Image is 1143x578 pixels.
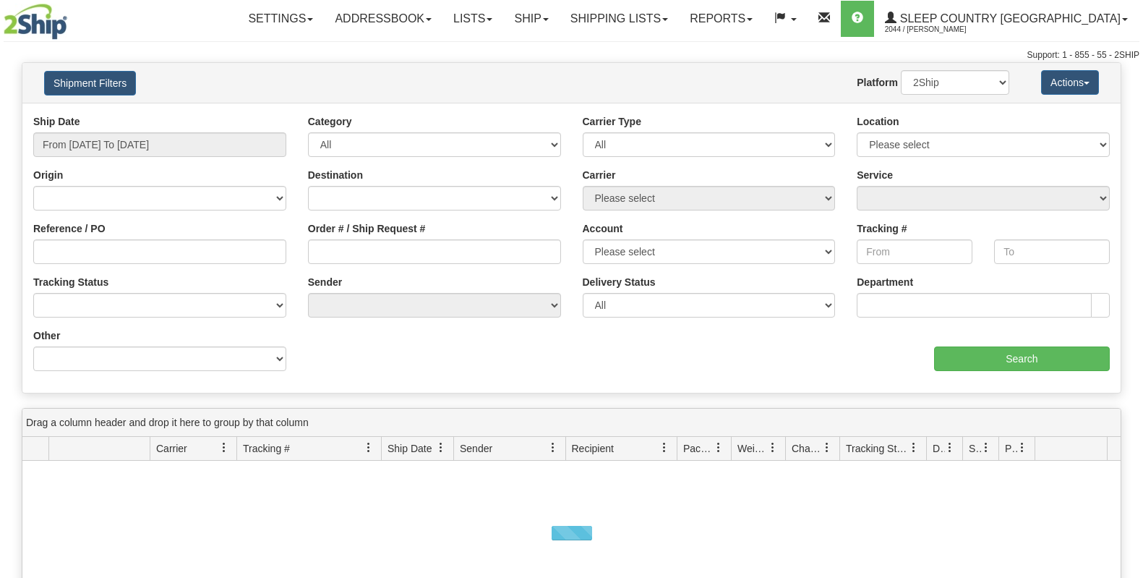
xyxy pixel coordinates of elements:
[761,435,785,460] a: Weight filter column settings
[583,168,616,182] label: Carrier
[974,435,998,460] a: Shipment Issues filter column settings
[885,22,993,37] span: 2044 / [PERSON_NAME]
[33,275,108,289] label: Tracking Status
[815,435,839,460] a: Charge filter column settings
[356,435,381,460] a: Tracking # filter column settings
[846,441,909,456] span: Tracking Status
[33,168,63,182] label: Origin
[683,441,714,456] span: Packages
[652,435,677,460] a: Recipient filter column settings
[4,4,67,40] img: logo2044.jpg
[237,1,324,37] a: Settings
[212,435,236,460] a: Carrier filter column settings
[969,441,981,456] span: Shipment Issues
[857,168,893,182] label: Service
[679,1,763,37] a: Reports
[572,441,614,456] span: Recipient
[308,221,426,236] label: Order # / Ship Request #
[938,435,962,460] a: Delivery Status filter column settings
[4,49,1139,61] div: Support: 1 - 855 - 55 - 2SHIP
[706,435,731,460] a: Packages filter column settings
[896,12,1121,25] span: Sleep Country [GEOGRAPHIC_DATA]
[583,221,623,236] label: Account
[874,1,1139,37] a: Sleep Country [GEOGRAPHIC_DATA] 2044 / [PERSON_NAME]
[857,114,899,129] label: Location
[1005,441,1017,456] span: Pickup Status
[33,221,106,236] label: Reference / PO
[308,114,352,129] label: Category
[156,441,187,456] span: Carrier
[1041,70,1099,95] button: Actions
[308,168,363,182] label: Destination
[1110,215,1142,362] iframe: chat widget
[324,1,442,37] a: Addressbook
[792,441,822,456] span: Charge
[934,347,1110,371] input: Search
[243,441,290,456] span: Tracking #
[388,441,432,456] span: Ship Date
[583,275,656,289] label: Delivery Status
[442,1,503,37] a: Lists
[857,275,913,289] label: Department
[1010,435,1035,460] a: Pickup Status filter column settings
[994,239,1110,264] input: To
[308,275,342,289] label: Sender
[583,114,641,129] label: Carrier Type
[503,1,559,37] a: Ship
[737,441,768,456] span: Weight
[460,441,492,456] span: Sender
[44,71,136,95] button: Shipment Filters
[857,75,898,90] label: Platform
[857,239,972,264] input: From
[22,409,1121,437] div: grid grouping header
[429,435,453,460] a: Ship Date filter column settings
[541,435,565,460] a: Sender filter column settings
[857,221,907,236] label: Tracking #
[560,1,679,37] a: Shipping lists
[33,114,80,129] label: Ship Date
[933,441,945,456] span: Delivery Status
[902,435,926,460] a: Tracking Status filter column settings
[33,328,60,343] label: Other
